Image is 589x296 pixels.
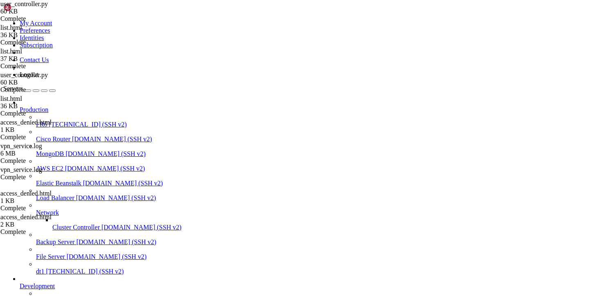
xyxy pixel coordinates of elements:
[0,39,82,46] div: Complete
[0,31,82,39] div: 36 KB
[0,71,48,78] span: user_controller.py
[0,0,48,7] span: user_controller.py
[0,95,22,102] span: list.html
[0,24,22,31] span: list.html
[0,190,82,205] span: access_denied.html
[0,102,82,110] div: 36 KB
[0,197,82,205] div: 1 KB
[0,134,82,141] div: Complete
[0,214,52,220] span: access_denied.html
[0,110,82,117] div: Complete
[0,79,82,86] div: 60 KB
[0,62,82,70] div: Complete
[0,48,22,55] span: list.html
[0,48,82,62] span: list.html
[0,0,82,15] span: user_controller.py
[0,142,82,157] span: vpn_service.log
[0,166,42,173] span: vpn_service.log
[0,15,82,22] div: Complete
[0,8,82,15] div: 60 KB
[0,86,82,93] div: Complete
[0,119,82,134] span: access_denied.html
[0,142,42,149] span: vpn_service.log
[0,126,82,134] div: 1 KB
[0,119,52,126] span: access_denied.html
[0,157,82,165] div: Complete
[0,150,82,157] div: 6 MB
[0,228,82,236] div: Complete
[0,174,82,181] div: Complete
[0,71,82,86] span: user_controller.py
[0,205,82,212] div: Complete
[0,55,82,62] div: 37 KB
[0,221,82,228] div: 2 KB
[0,95,82,110] span: list.html
[0,190,52,197] span: access_denied.html
[0,24,82,39] span: list.html
[0,214,82,228] span: access_denied.html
